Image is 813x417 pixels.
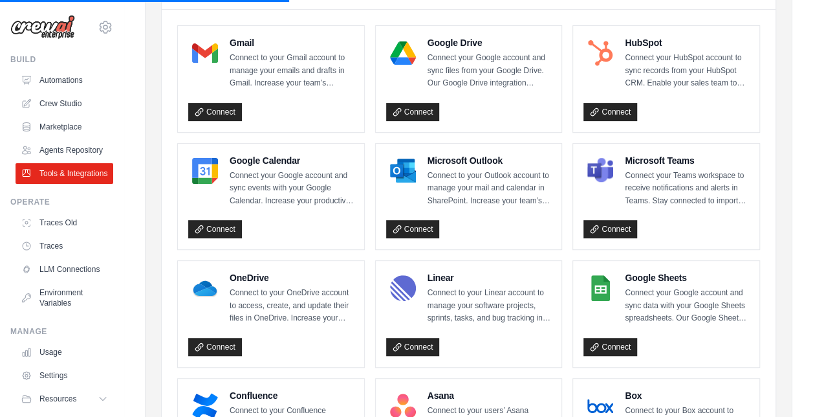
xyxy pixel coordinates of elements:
h4: Linear [428,271,552,284]
h4: HubSpot [625,36,749,49]
img: Gmail Logo [192,40,218,66]
img: Logo [10,15,75,39]
a: Connect [583,103,637,121]
span: Resources [39,394,76,404]
p: Connect to your Gmail account to manage your emails and drafts in Gmail. Increase your team’s pro... [230,52,354,90]
p: Connect to your Outlook account to manage your mail and calendar in SharePoint. Increase your tea... [428,170,552,208]
img: HubSpot Logo [587,40,613,66]
div: Build [10,54,113,65]
div: Manage [10,326,113,337]
img: Microsoft Teams Logo [587,158,613,184]
p: Connect your HubSpot account to sync records from your HubSpot CRM. Enable your sales team to clo... [625,52,749,90]
div: Operate [10,197,113,207]
img: Linear Logo [390,275,416,301]
a: Connect [386,220,440,238]
h4: Confluence [230,389,354,402]
p: Connect your Google account and sync data with your Google Sheets spreadsheets. Our Google Sheets... [625,287,749,325]
a: Connect [188,220,242,238]
a: Usage [16,342,113,363]
a: Tools & Integrations [16,163,113,184]
a: Connect [188,338,242,356]
h4: Google Sheets [625,271,749,284]
h4: Microsoft Outlook [428,154,552,167]
p: Connect your Google account and sync files from your Google Drive. Our Google Drive integration e... [428,52,552,90]
a: Connect [188,103,242,121]
img: Google Sheets Logo [587,275,613,301]
img: Google Calendar Logo [192,158,218,184]
img: Google Drive Logo [390,40,416,66]
h4: OneDrive [230,271,354,284]
a: Marketplace [16,117,113,137]
h4: Microsoft Teams [625,154,749,167]
p: Connect your Google account and sync events with your Google Calendar. Increase your productivity... [230,170,354,208]
a: Traces [16,236,113,256]
a: Environment Variables [16,282,113,313]
a: Connect [386,338,440,356]
a: Connect [583,338,637,356]
a: Crew Studio [16,93,113,114]
button: Resources [16,389,113,409]
h4: Google Drive [428,36,552,49]
a: Settings [16,365,113,386]
p: Connect to your OneDrive account to access, create, and update their files in OneDrive. Increase ... [230,287,354,325]
a: LLM Connections [16,259,113,280]
p: Connect to your Linear account to manage your software projects, sprints, tasks, and bug tracking... [428,287,552,325]
a: Agents Repository [16,140,113,161]
h4: Asana [428,389,552,402]
p: Connect your Teams workspace to receive notifications and alerts in Teams. Stay connected to impo... [625,170,749,208]
h4: Box [625,389,749,402]
h4: Gmail [230,36,354,49]
a: Automations [16,70,113,91]
a: Connect [583,220,637,238]
a: Connect [386,103,440,121]
a: Traces Old [16,212,113,233]
img: Microsoft Outlook Logo [390,158,416,184]
img: OneDrive Logo [192,275,218,301]
h4: Google Calendar [230,154,354,167]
